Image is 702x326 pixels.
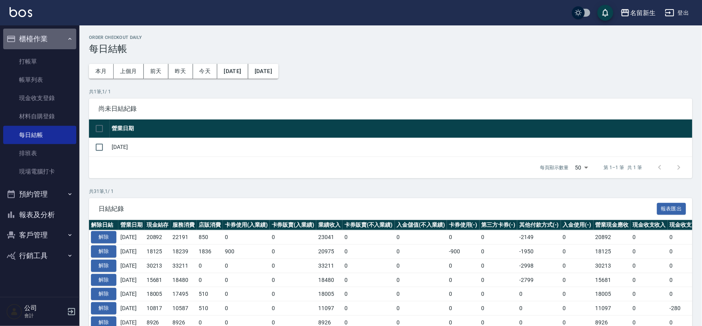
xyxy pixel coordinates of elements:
[630,273,668,287] td: 0
[517,273,561,287] td: -2799
[447,301,480,316] td: 0
[517,258,561,273] td: -2998
[594,287,631,301] td: 18005
[6,304,22,320] img: Person
[144,64,168,79] button: 前天
[662,6,692,20] button: 登出
[447,220,480,230] th: 卡券使用(-)
[3,204,76,225] button: 報表及分析
[270,220,317,230] th: 卡券販賣(入業績)
[223,245,270,259] td: 900
[447,287,480,301] td: 0
[223,287,270,301] td: 0
[594,220,631,230] th: 營業現金應收
[91,274,116,286] button: 解除
[118,273,145,287] td: [DATE]
[594,273,631,287] td: 15681
[480,301,518,316] td: 0
[447,273,480,287] td: 0
[3,245,76,266] button: 行銷工具
[342,245,395,259] td: 0
[561,287,594,301] td: 0
[197,230,223,245] td: 850
[223,258,270,273] td: 0
[447,245,480,259] td: -900
[91,231,116,243] button: 解除
[110,138,692,156] td: [DATE]
[248,64,278,79] button: [DATE]
[342,258,395,273] td: 0
[223,230,270,245] td: 0
[594,230,631,245] td: 20892
[118,230,145,245] td: [DATE]
[223,220,270,230] th: 卡券使用(入業績)
[517,287,561,301] td: 0
[3,225,76,245] button: 客戶管理
[561,301,594,316] td: 0
[89,43,692,54] h3: 每日結帳
[3,107,76,125] a: 材料自購登錄
[3,184,76,204] button: 預約管理
[3,126,76,144] a: 每日結帳
[24,304,65,312] h5: 公司
[145,287,171,301] td: 18005
[3,52,76,71] a: 打帳單
[342,287,395,301] td: 0
[316,220,342,230] th: 業績收入
[480,258,518,273] td: 0
[24,312,65,319] p: 會計
[118,245,145,259] td: [DATE]
[316,287,342,301] td: 18005
[197,287,223,301] td: 510
[171,230,197,245] td: 22191
[223,273,270,287] td: 0
[99,205,657,213] span: 日結紀錄
[561,220,594,230] th: 入金使用(-)
[171,301,197,316] td: 10587
[3,29,76,49] button: 櫃檯作業
[197,273,223,287] td: 0
[145,220,171,230] th: 現金結存
[517,220,561,230] th: 其他付款方式(-)
[447,258,480,273] td: 0
[168,64,193,79] button: 昨天
[316,273,342,287] td: 18480
[630,220,668,230] th: 現金收支收入
[91,302,116,314] button: 解除
[145,245,171,259] td: 18125
[630,301,668,316] td: 0
[171,220,197,230] th: 服務消費
[118,287,145,301] td: [DATE]
[480,230,518,245] td: 0
[171,245,197,259] td: 18239
[145,258,171,273] td: 30213
[3,144,76,162] a: 排班表
[342,301,395,316] td: 0
[197,245,223,259] td: 1836
[395,273,447,287] td: 0
[197,301,223,316] td: 510
[395,245,447,259] td: 0
[89,88,692,95] p: 共 1 筆, 1 / 1
[193,64,218,79] button: 今天
[197,220,223,230] th: 店販消費
[91,260,116,272] button: 解除
[118,301,145,316] td: [DATE]
[594,258,631,273] td: 30213
[270,245,317,259] td: 0
[561,230,594,245] td: 0
[270,301,317,316] td: 0
[480,220,518,230] th: 第三方卡券(-)
[657,203,687,215] button: 報表匯出
[270,258,317,273] td: 0
[197,258,223,273] td: 0
[342,220,395,230] th: 卡券販賣(不入業績)
[3,162,76,181] a: 現場電腦打卡
[270,230,317,245] td: 0
[594,245,631,259] td: 18125
[342,230,395,245] td: 0
[517,230,561,245] td: -2149
[217,64,248,79] button: [DATE]
[99,105,683,113] span: 尚未日結紀錄
[630,245,668,259] td: 0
